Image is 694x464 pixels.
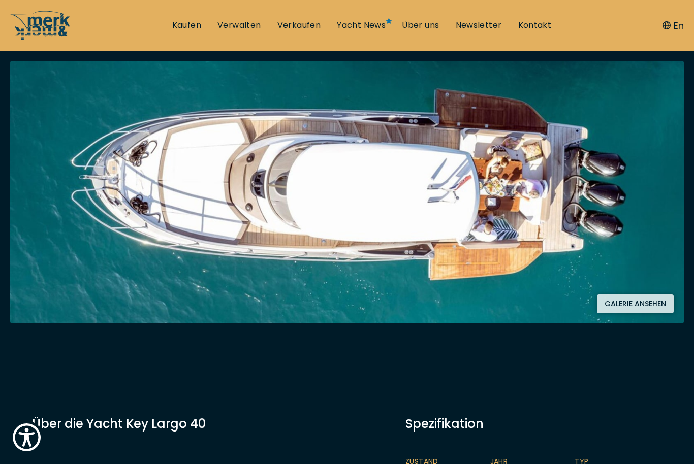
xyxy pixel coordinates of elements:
a: Kontakt [518,20,552,31]
h3: Über die Yacht Key Largo 40 [32,415,334,433]
button: Show Accessibility Preferences [10,421,43,454]
a: Yacht News [337,20,386,31]
a: Verkaufen [277,20,321,31]
a: Über uns [402,20,439,31]
button: Galerie ansehen [597,294,674,313]
a: Newsletter [456,20,502,31]
a: Verwalten [217,20,261,31]
div: Spezifikation [405,415,662,433]
button: En [663,19,684,32]
img: Merk&Merk [10,61,684,323]
a: Kaufen [172,20,201,31]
